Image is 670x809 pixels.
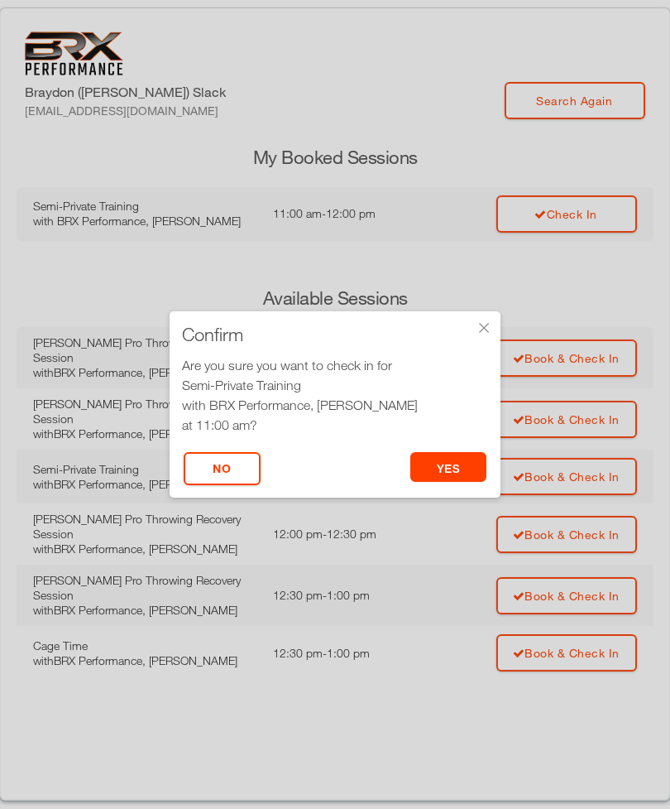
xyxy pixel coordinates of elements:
[182,326,243,343] span: Confirm
[184,452,261,485] button: No
[410,452,487,482] button: yes
[476,320,492,336] div: ×
[182,355,488,435] div: Are you sure you want to check in for at 11:00 am?
[182,395,488,415] div: with BRX Performance, [PERSON_NAME]
[182,375,488,395] div: Semi-Private Training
